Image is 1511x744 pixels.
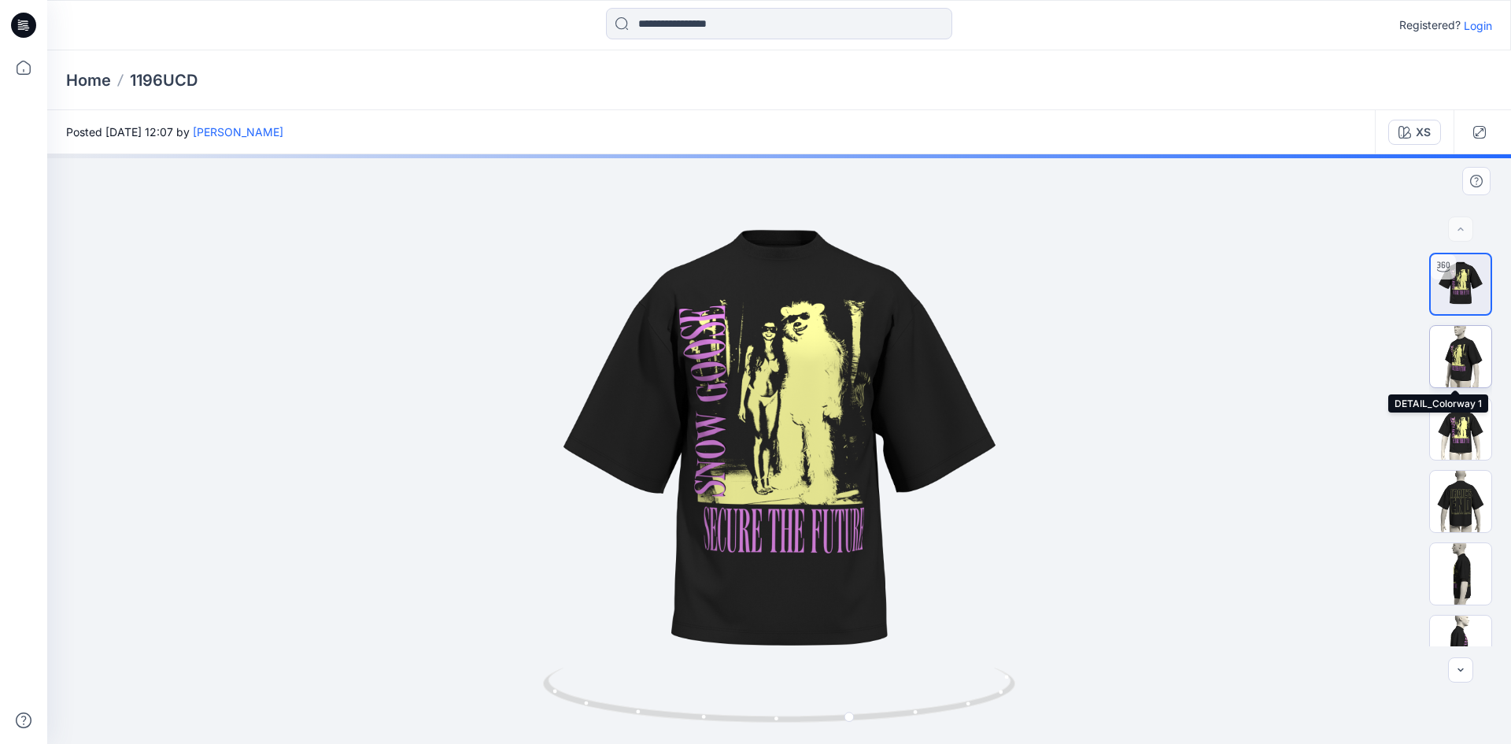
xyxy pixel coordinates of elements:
[1430,471,1491,532] img: DETAIL_Colorway 1_Back
[66,124,283,140] span: Posted [DATE] 12:07 by
[1388,120,1441,145] button: XS
[1464,17,1492,34] p: Login
[1430,398,1491,460] img: DETAIL_Colorway 1_Front
[1416,124,1431,141] div: XS
[1430,543,1491,605] img: DETAIL_Colorway 1_Left
[1430,616,1491,677] img: DETAIL_Colorway 1_Right
[130,69,198,91] p: 1196UCD
[1399,16,1461,35] p: Registered?
[193,125,283,139] a: [PERSON_NAME]
[1430,326,1491,387] img: DETAIL_Colorway 1
[66,69,111,91] a: Home
[1431,254,1491,314] img: XS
